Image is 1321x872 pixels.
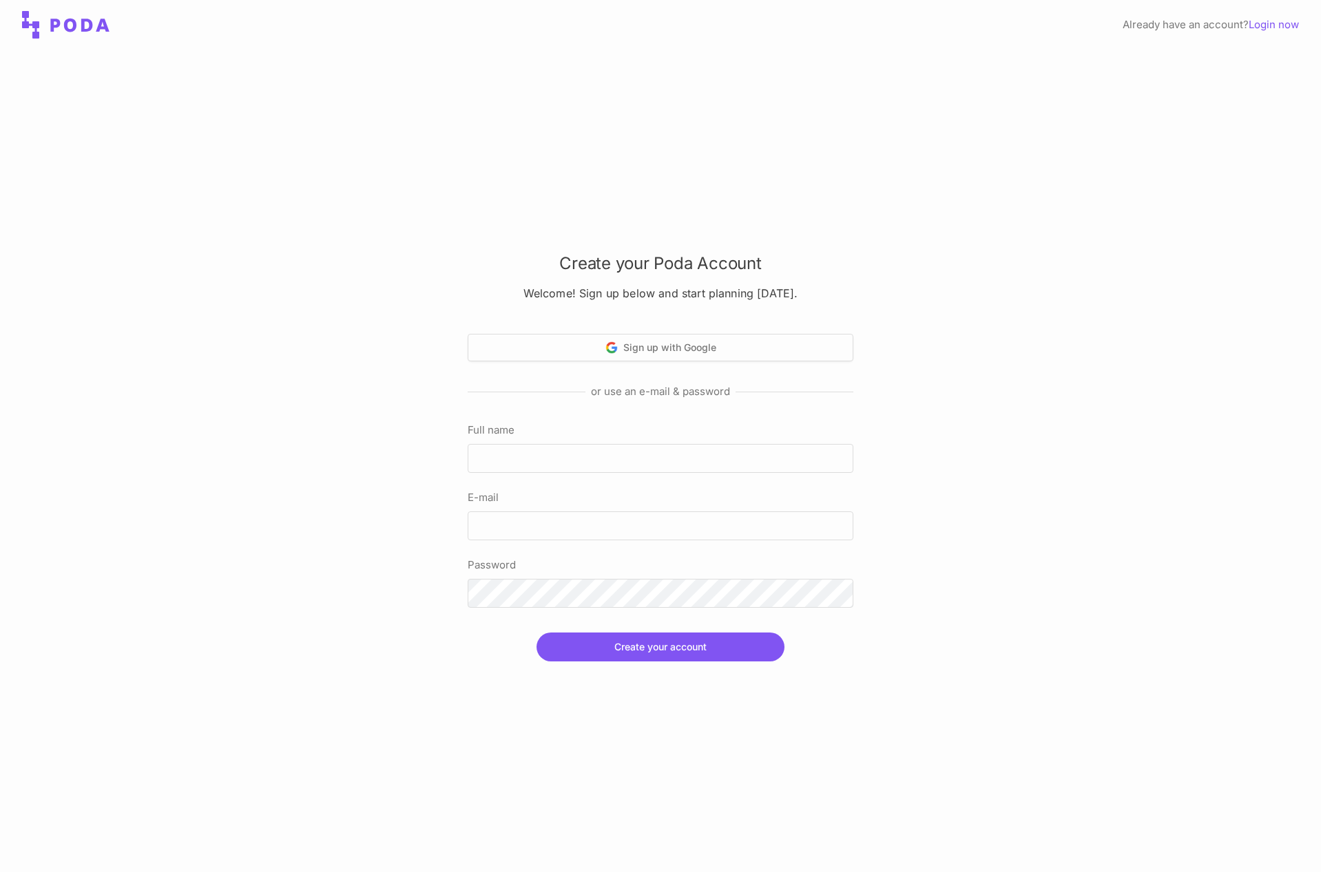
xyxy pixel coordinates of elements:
[468,286,853,301] h3: Welcome! Sign up below and start planning [DATE].
[605,341,618,354] img: Google logo
[1123,17,1299,33] div: Already have an account?
[468,334,853,361] button: Sign up with Google
[1249,18,1299,31] a: Login now
[468,422,853,438] label: Full name
[537,632,784,661] button: Create your account
[468,252,853,275] h2: Create your Poda Account
[468,489,853,506] label: E-mail
[468,557,853,573] label: Password
[585,383,736,400] span: or use an e-mail & password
